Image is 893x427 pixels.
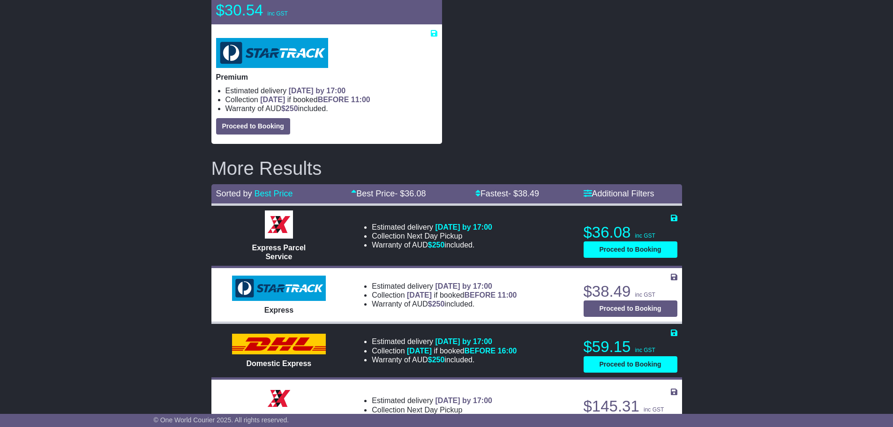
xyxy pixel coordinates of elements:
[584,397,677,416] p: $145.31
[584,189,654,198] a: Additional Filters
[508,189,539,198] span: - $
[498,347,517,355] span: 16:00
[644,406,664,413] span: inc GST
[435,282,492,290] span: [DATE] by 17:00
[260,96,370,104] span: if booked
[498,291,517,299] span: 11:00
[432,300,445,308] span: 250
[428,356,445,364] span: $
[584,282,677,301] p: $38.49
[265,384,293,412] img: Border Express: Express Bulk Service
[265,210,293,239] img: Border Express: Express Parcel Service
[635,232,655,239] span: inc GST
[255,189,293,198] a: Best Price
[407,406,462,414] span: Next Day Pickup
[372,346,517,355] li: Collection
[216,38,328,68] img: StarTrack: Premium
[211,158,682,179] h2: More Results
[289,87,346,95] span: [DATE] by 17:00
[281,105,298,112] span: $
[407,347,432,355] span: [DATE]
[428,300,445,308] span: $
[407,291,517,299] span: if booked
[584,223,677,242] p: $36.08
[372,282,517,291] li: Estimated delivery
[216,1,333,20] p: $30.54
[475,189,539,198] a: Fastest- $38.49
[435,337,492,345] span: [DATE] by 17:00
[405,189,426,198] span: 36.08
[225,95,437,104] li: Collection
[464,291,495,299] span: BEFORE
[372,355,517,364] li: Warranty of AUD included.
[318,96,349,104] span: BEFORE
[428,241,445,249] span: $
[268,10,288,17] span: inc GST
[372,337,517,346] li: Estimated delivery
[584,300,677,317] button: Proceed to Booking
[372,396,492,405] li: Estimated delivery
[584,356,677,373] button: Proceed to Booking
[584,337,677,356] p: $59.15
[432,356,445,364] span: 250
[518,189,539,198] span: 38.49
[635,347,655,353] span: inc GST
[464,347,495,355] span: BEFORE
[372,300,517,308] li: Warranty of AUD included.
[407,291,432,299] span: [DATE]
[264,306,293,314] span: Express
[372,223,492,232] li: Estimated delivery
[435,397,492,405] span: [DATE] by 17:00
[407,232,462,240] span: Next Day Pickup
[232,334,326,354] img: DHL: Domestic Express
[232,276,326,301] img: StarTrack: Express
[216,118,290,135] button: Proceed to Booking
[635,292,655,298] span: inc GST
[395,189,426,198] span: - $
[260,96,285,104] span: [DATE]
[285,105,298,112] span: 250
[372,291,517,300] li: Collection
[372,232,492,240] li: Collection
[372,405,492,414] li: Collection
[216,73,437,82] p: Premium
[154,416,289,424] span: © One World Courier 2025. All rights reserved.
[584,241,677,258] button: Proceed to Booking
[372,240,492,249] li: Warranty of AUD included.
[351,96,370,104] span: 11:00
[216,189,252,198] span: Sorted by
[407,347,517,355] span: if booked
[435,223,492,231] span: [DATE] by 17:00
[225,86,437,95] li: Estimated delivery
[432,241,445,249] span: 250
[252,244,306,261] span: Express Parcel Service
[351,189,426,198] a: Best Price- $36.08
[225,104,437,113] li: Warranty of AUD included.
[247,360,312,367] span: Domestic Express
